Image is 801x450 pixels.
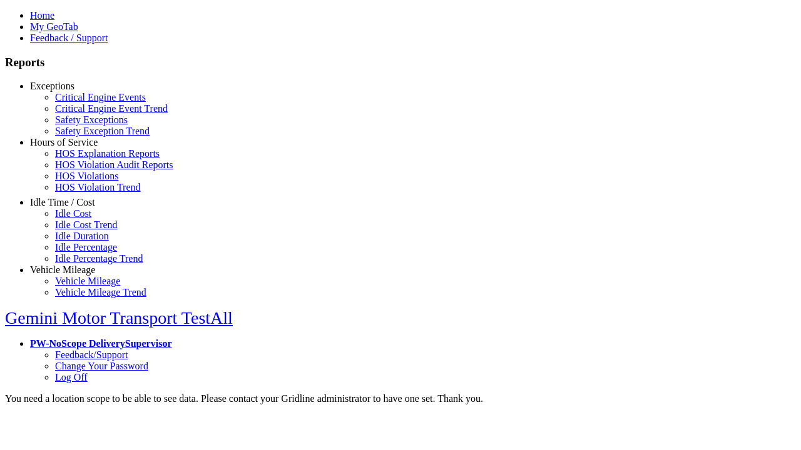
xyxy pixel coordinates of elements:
a: Feedback / Support [30,32,108,43]
a: Vehicle Mileage [30,264,95,275]
a: Gemini Motor Transport TestAll [5,308,233,327]
a: Change Your Password [55,361,148,371]
a: Idle Duration [55,231,109,241]
a: Idle Time / Cost [30,197,95,207]
a: Exceptions [30,81,74,91]
a: Safety Exceptions [55,114,128,125]
a: HOS Explanation Reports [55,148,160,159]
a: My GeoTab [30,21,78,32]
a: Hours of Service [30,137,98,147]
a: Critical Engine Events [55,92,146,102]
a: Feedback/Support [55,349,128,360]
a: HOS Violation Audit Reports [55,159,173,170]
a: Vehicle Mileage [55,276,120,286]
a: Log Off [55,372,88,382]
div: You need a location scope to be able to see data. Please contact your Gridline administrator to h... [5,393,796,404]
a: Idle Percentage Trend [55,253,143,264]
h3: Reports [5,56,796,69]
a: Idle Cost Trend [55,219,118,230]
a: Vehicle Mileage Trend [55,287,146,297]
a: PW-NoScope DeliverySupervisor [30,338,171,349]
a: HOS Violation Trend [55,182,141,192]
a: Idle Cost [55,208,91,219]
a: Idle Percentage [55,242,117,252]
a: Critical Engine Event Trend [55,103,168,114]
a: Safety Exception Trend [55,126,150,136]
a: Home [30,10,54,21]
a: HOS Violations [55,171,118,181]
